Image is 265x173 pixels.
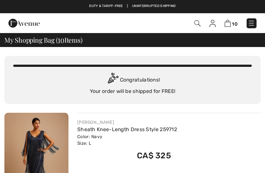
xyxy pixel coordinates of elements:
img: My Info [209,20,216,27]
img: Search [194,20,201,26]
div: Congratulations! Your order will be shipped for FREE! [13,73,252,95]
a: 1ère Avenue [8,20,40,26]
span: CA$ 325 [137,151,171,161]
span: 10 [232,21,238,27]
span: 10 [58,35,64,44]
img: Congratulation2.svg [105,73,120,87]
img: Shopping Bag [225,20,231,27]
a: Sheath Knee-Length Dress Style 259712 [77,126,177,133]
img: 1ère Avenue [8,16,40,30]
div: Color: Navy Size: L [77,133,177,147]
img: Menu [248,19,255,27]
div: [PERSON_NAME] [77,119,177,126]
span: My Shopping Bag ( Items) [4,37,82,43]
a: 10 [225,19,238,27]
